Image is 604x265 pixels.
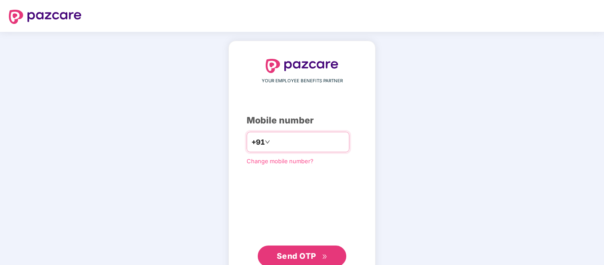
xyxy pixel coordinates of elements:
[252,137,265,148] span: +91
[9,10,81,24] img: logo
[277,251,316,261] span: Send OTP
[322,254,328,260] span: double-right
[262,77,343,84] span: YOUR EMPLOYEE BENEFITS PARTNER
[247,114,357,127] div: Mobile number
[265,139,270,145] span: down
[247,157,314,165] a: Change mobile number?
[266,59,338,73] img: logo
